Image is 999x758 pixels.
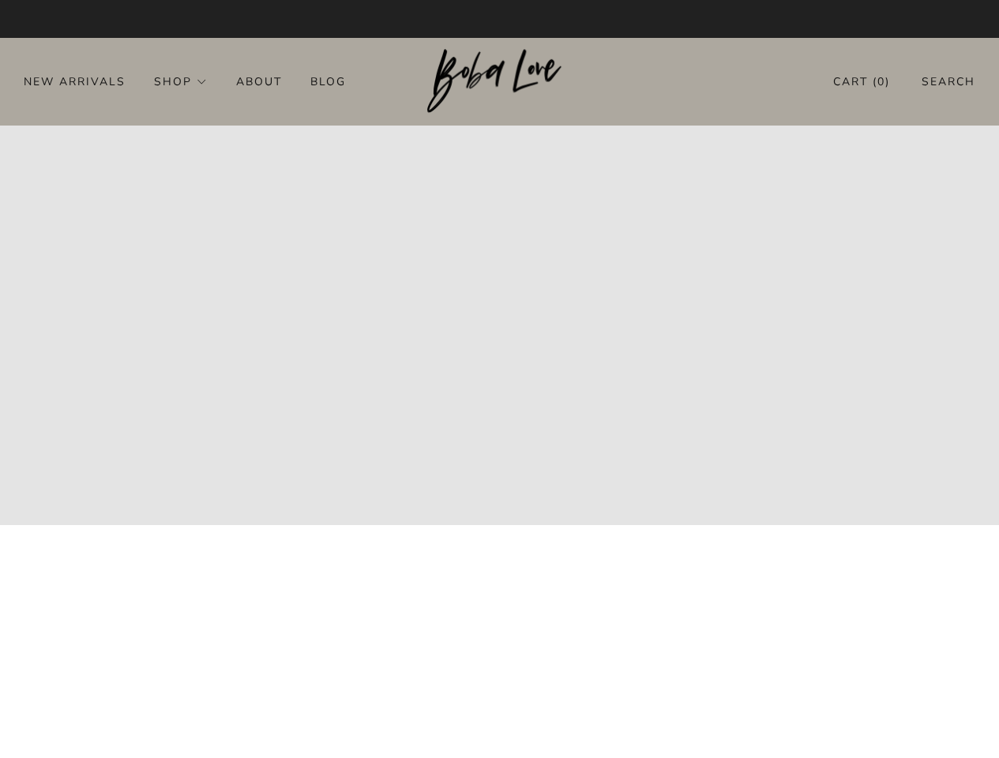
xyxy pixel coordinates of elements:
[877,74,885,89] items-count: 0
[833,69,890,95] a: Cart
[427,49,572,114] img: Boba Love
[154,69,208,94] a: Shop
[310,69,346,94] a: Blog
[24,69,126,94] a: New Arrivals
[922,69,975,95] a: Search
[236,69,282,94] a: About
